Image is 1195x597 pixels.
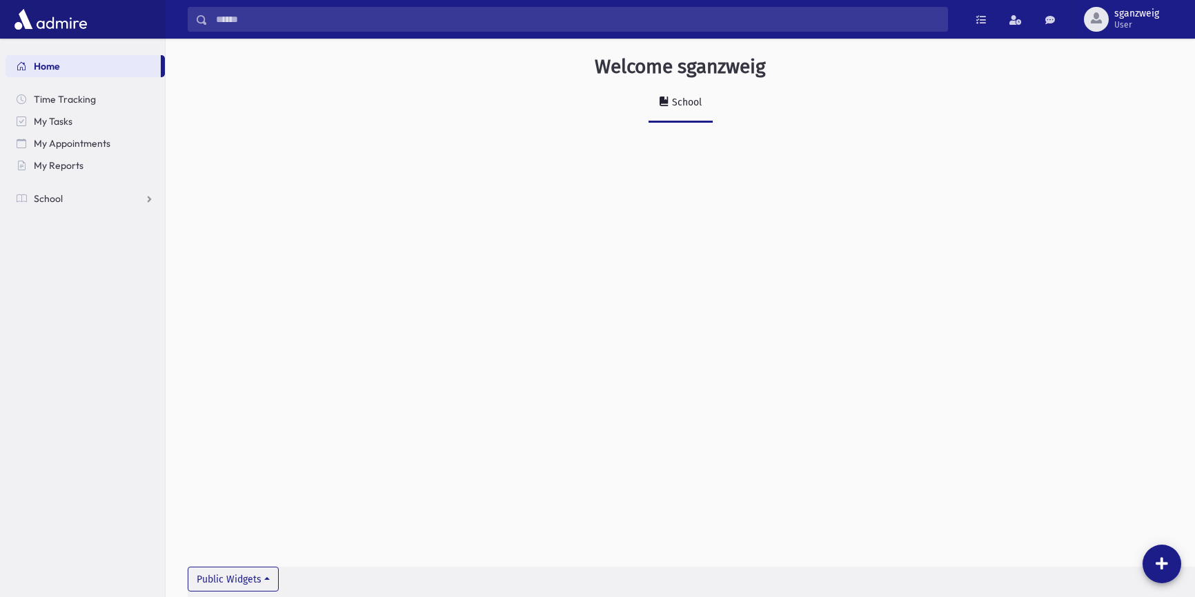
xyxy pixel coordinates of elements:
a: Home [6,55,161,77]
span: My Reports [34,159,83,172]
span: My Appointments [34,137,110,150]
div: School [669,97,702,108]
a: My Appointments [6,132,165,154]
a: School [6,188,165,210]
a: School [649,84,713,123]
a: My Tasks [6,110,165,132]
span: Time Tracking [34,93,96,105]
input: Search [208,7,947,32]
a: Time Tracking [6,88,165,110]
a: My Reports [6,154,165,176]
span: sganzweig [1114,8,1159,19]
img: AdmirePro [11,6,90,33]
span: Home [34,60,60,72]
span: School [34,192,63,205]
span: User [1114,19,1159,30]
button: Public Widgets [188,567,279,591]
h3: Welcome sganzweig [595,55,766,79]
span: My Tasks [34,115,72,128]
